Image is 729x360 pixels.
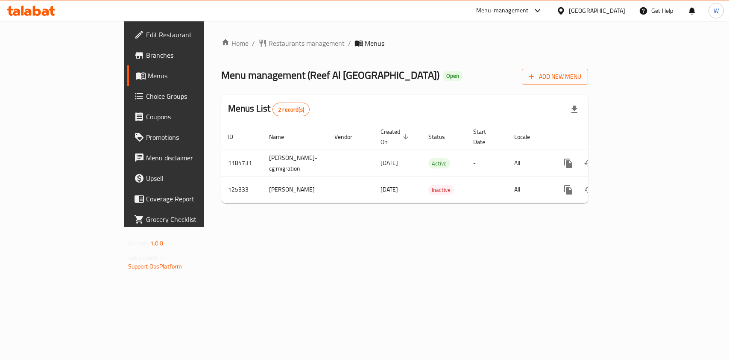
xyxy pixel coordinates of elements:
[381,184,398,195] span: [DATE]
[473,127,497,147] span: Start Date
[221,38,588,48] nav: breadcrumb
[272,103,310,116] div: Total records count
[381,127,411,147] span: Created On
[146,173,239,183] span: Upsell
[146,214,239,224] span: Grocery Checklist
[128,261,182,272] a: Support.OpsPlatform
[127,209,246,230] a: Grocery Checklist
[146,30,239,40] span: Edit Restaurant
[365,38,384,48] span: Menus
[428,159,450,168] span: Active
[127,148,246,168] a: Menu disclaimer
[551,124,647,150] th: Actions
[529,71,581,82] span: Add New Menu
[443,72,463,80] span: Open
[579,153,599,174] button: Change Status
[348,38,351,48] li: /
[148,71,239,81] span: Menus
[428,132,456,142] span: Status
[252,38,255,48] li: /
[269,38,345,48] span: Restaurants management
[127,65,246,86] a: Menus
[127,106,246,127] a: Coupons
[127,168,246,189] a: Upsell
[128,252,167,263] span: Get support on:
[146,91,239,101] span: Choice Groups
[146,153,239,163] span: Menu disclaimer
[466,177,507,203] td: -
[262,177,328,203] td: [PERSON_NAME]
[221,65,439,85] span: Menu management ( Reef Al [GEOGRAPHIC_DATA] )
[128,238,149,249] span: Version:
[127,86,246,106] a: Choice Groups
[127,189,246,209] a: Coverage Report
[127,45,246,65] a: Branches
[228,102,310,116] h2: Menus List
[522,69,588,85] button: Add New Menu
[507,177,551,203] td: All
[514,132,541,142] span: Locale
[558,180,579,200] button: more
[564,99,585,120] div: Export file
[579,180,599,200] button: Change Status
[507,150,551,177] td: All
[443,71,463,81] div: Open
[381,157,398,168] span: [DATE]
[127,24,246,45] a: Edit Restaurant
[466,150,507,177] td: -
[269,132,295,142] span: Name
[150,238,164,249] span: 1.0.0
[127,127,246,148] a: Promotions
[334,132,363,142] span: Vendor
[146,50,239,60] span: Branches
[221,124,647,203] table: enhanced table
[146,112,239,122] span: Coupons
[569,6,625,15] div: [GEOGRAPHIC_DATA]
[558,153,579,174] button: more
[714,6,719,15] span: W
[273,106,309,114] span: 2 record(s)
[146,194,239,204] span: Coverage Report
[428,185,454,195] span: Inactive
[258,38,345,48] a: Restaurants management
[146,132,239,142] span: Promotions
[476,6,529,16] div: Menu-management
[228,132,244,142] span: ID
[262,150,328,177] td: [PERSON_NAME]-cg migration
